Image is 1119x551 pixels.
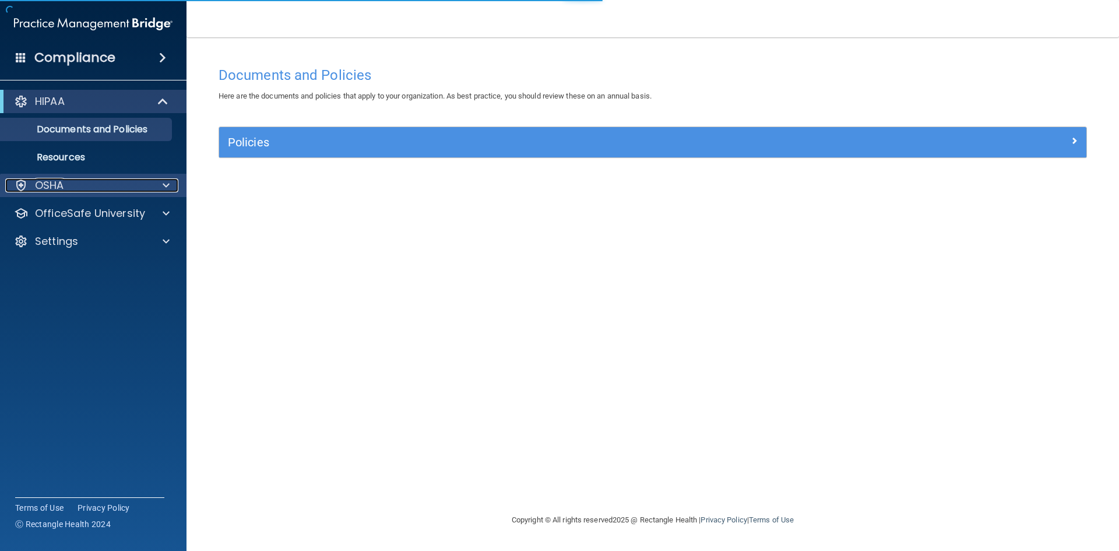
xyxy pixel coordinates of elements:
[14,12,173,36] img: PMB logo
[78,502,130,514] a: Privacy Policy
[15,518,111,530] span: Ⓒ Rectangle Health 2024
[219,68,1087,83] h4: Documents and Policies
[219,92,652,100] span: Here are the documents and policies that apply to your organization. As best practice, you should...
[8,124,167,135] p: Documents and Policies
[749,515,794,524] a: Terms of Use
[14,234,170,248] a: Settings
[34,50,115,66] h4: Compliance
[228,133,1078,152] a: Policies
[228,136,861,149] h5: Policies
[35,234,78,248] p: Settings
[35,94,65,108] p: HIPAA
[14,206,170,220] a: OfficeSafe University
[35,178,64,192] p: OSHA
[8,152,167,163] p: Resources
[440,501,865,539] div: Copyright © All rights reserved 2025 @ Rectangle Health | |
[701,515,747,524] a: Privacy Policy
[14,94,169,108] a: HIPAA
[35,206,145,220] p: OfficeSafe University
[15,502,64,514] a: Terms of Use
[14,178,170,192] a: OSHA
